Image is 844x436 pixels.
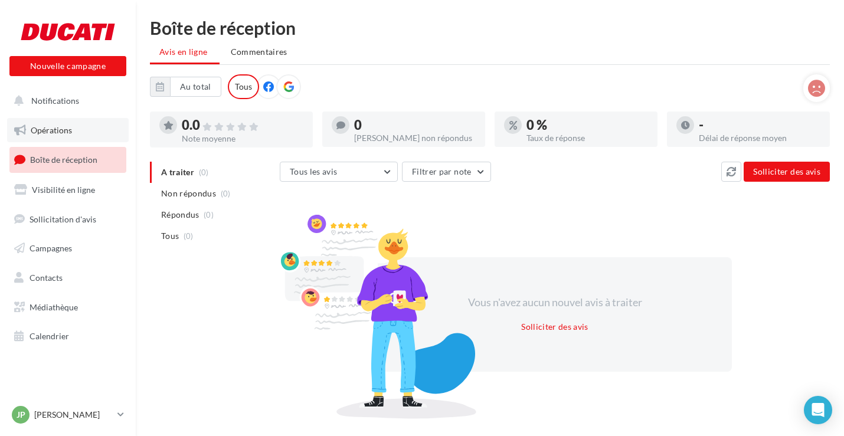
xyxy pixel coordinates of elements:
[7,118,129,143] a: Opérations
[30,243,72,253] span: Campagnes
[30,331,69,341] span: Calendrier
[30,302,78,312] span: Médiathèque
[150,77,221,97] button: Au total
[7,324,129,349] a: Calendrier
[161,209,199,221] span: Répondus
[17,409,25,421] span: JP
[30,214,96,224] span: Sollicitation d'avis
[31,96,79,106] span: Notifications
[7,178,129,202] a: Visibilité en ligne
[228,74,259,99] div: Tous
[231,47,287,57] span: Commentaires
[7,207,129,232] a: Sollicitation d'avis
[7,295,129,320] a: Médiathèque
[204,210,214,219] span: (0)
[161,188,216,199] span: Non répondus
[182,119,303,132] div: 0.0
[31,125,72,135] span: Opérations
[221,189,231,198] span: (0)
[7,88,124,113] button: Notifications
[699,134,820,142] div: Délai de réponse moyen
[453,295,656,310] div: Vous n'avez aucun nouvel avis à traiter
[354,119,476,132] div: 0
[7,265,129,290] a: Contacts
[170,77,221,97] button: Au total
[161,230,179,242] span: Tous
[804,396,832,424] div: Open Intercom Messenger
[9,56,126,76] button: Nouvelle campagne
[34,409,113,421] p: [PERSON_NAME]
[744,162,830,182] button: Solliciter des avis
[7,236,129,261] a: Campagnes
[30,273,63,283] span: Contacts
[30,155,97,165] span: Boîte de réception
[184,231,194,241] span: (0)
[516,320,593,334] button: Solliciter des avis
[32,185,95,195] span: Visibilité en ligne
[354,134,476,142] div: [PERSON_NAME] non répondus
[7,147,129,172] a: Boîte de réception
[402,162,491,182] button: Filtrer par note
[280,162,398,182] button: Tous les avis
[526,134,648,142] div: Taux de réponse
[150,19,830,37] div: Boîte de réception
[526,119,648,132] div: 0 %
[699,119,820,132] div: -
[182,135,303,143] div: Note moyenne
[9,404,126,426] a: JP [PERSON_NAME]
[290,166,338,176] span: Tous les avis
